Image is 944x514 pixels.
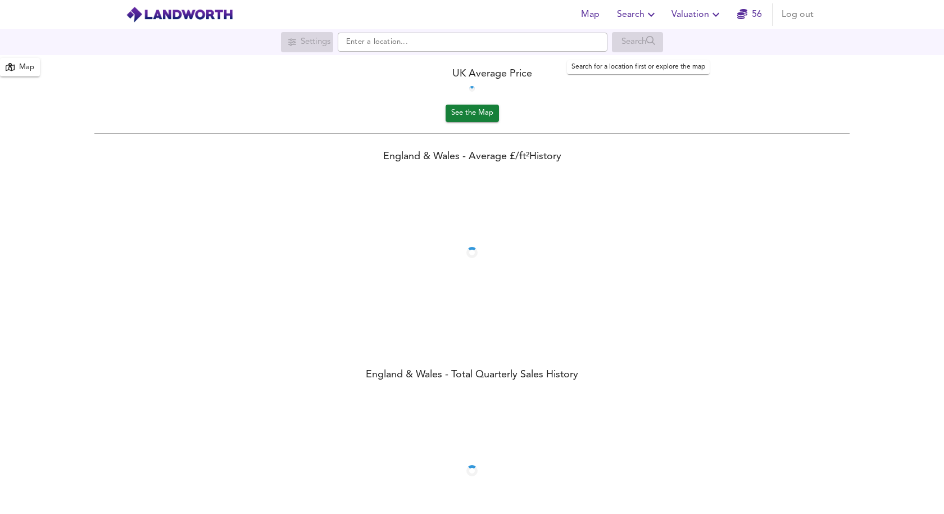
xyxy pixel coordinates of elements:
span: Log out [782,7,814,22]
div: Search for a location first or explore the map [281,32,333,52]
span: Map [577,7,603,22]
button: Valuation [667,3,727,26]
span: Valuation [671,7,723,22]
button: See the Map [446,105,499,122]
button: 56 [732,3,768,26]
img: logo [126,6,233,23]
button: Search [612,3,662,26]
a: 56 [737,7,762,22]
button: Map [572,3,608,26]
input: Enter a location... [338,33,607,52]
button: Log out [777,3,818,26]
div: Map [19,61,34,74]
span: See the Map [451,107,493,120]
span: Search [617,7,658,22]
